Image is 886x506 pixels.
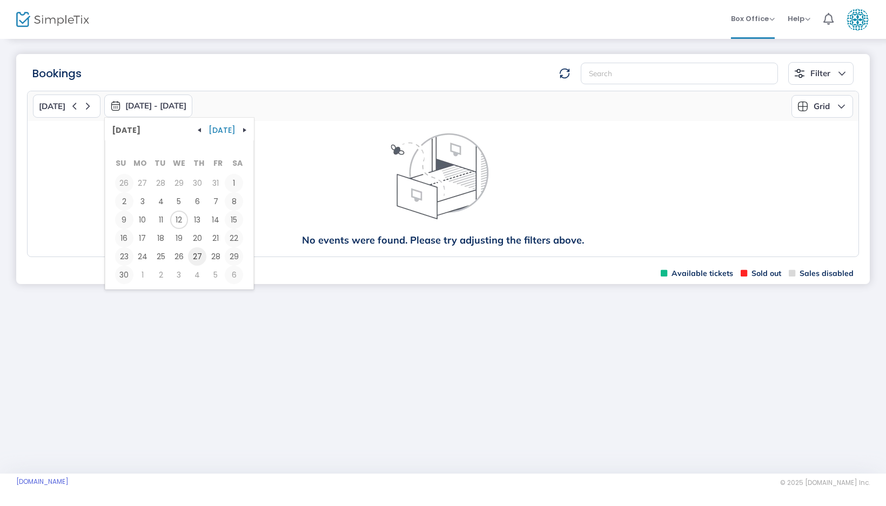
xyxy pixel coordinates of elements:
[115,247,133,266] span: 23
[115,192,133,211] span: 2
[152,192,170,211] span: 4
[170,247,189,266] span: 26
[188,174,206,192] td: Thursday, October 30, 2025
[188,247,206,266] span: 27
[170,266,189,284] td: Wednesday, December 3, 2025
[170,266,189,284] span: 3
[170,229,189,247] span: 19
[133,266,152,284] span: 1
[225,192,243,211] span: 8
[206,229,225,247] td: Friday, November 21, 2025
[152,229,170,247] span: 18
[190,151,207,168] th: Th
[132,151,149,168] th: Mo
[115,174,133,192] span: 26
[188,192,206,211] span: 6
[206,211,225,229] td: Friday, November 14, 2025
[794,68,805,79] img: filter
[133,174,152,192] td: Monday, October 27, 2025
[115,211,133,229] td: Sunday, November 9, 2025
[225,247,243,266] span: 29
[133,211,152,229] td: Monday, November 10, 2025
[170,192,189,211] td: Wednesday, November 5, 2025
[115,192,133,211] td: Sunday, November 2, 2025
[206,229,225,247] span: 21
[229,151,246,168] th: Sa
[188,247,206,266] td: Thursday, November 27, 2025
[206,211,225,229] span: 14
[188,211,206,229] td: Thursday, November 13, 2025
[170,211,189,229] span: 12
[225,211,243,229] td: Saturday, November 15, 2025
[188,229,206,247] span: 20
[206,174,225,192] td: Friday, October 31, 2025
[115,211,133,229] span: 9
[225,247,243,266] td: Saturday, November 29, 2025
[115,229,133,247] td: Sunday, November 16, 2025
[188,174,206,192] span: 30
[192,123,206,137] button: Navigate to previous view
[206,266,225,284] span: 5
[206,174,225,192] span: 31
[188,229,206,247] td: Thursday, November 20, 2025
[32,65,82,82] m-panel-title: Bookings
[789,268,854,279] span: Sales disabled
[133,229,152,247] span: 17
[238,123,252,137] button: Navigate to next view
[731,14,775,24] span: Box Office
[133,266,152,284] td: Monday, December 1, 2025
[206,247,225,266] td: Friday, November 28, 2025
[152,247,170,266] span: 25
[133,211,152,229] span: 10
[225,229,243,247] td: Saturday, November 22, 2025
[152,174,170,192] td: Tuesday, October 28, 2025
[152,211,170,229] span: 11
[110,100,121,111] img: monthly
[133,192,152,211] td: Monday, November 3, 2025
[661,268,733,279] span: Available tickets
[152,174,170,192] span: 28
[104,95,192,117] button: [DATE] - [DATE]
[170,247,189,266] td: Wednesday, November 26, 2025
[206,247,225,266] span: 28
[225,192,243,211] td: Saturday, November 8, 2025
[152,211,170,229] td: Tuesday, November 11, 2025
[33,95,100,118] button: [DATE]
[170,229,189,247] td: Wednesday, November 19, 2025
[133,247,152,266] span: 24
[170,174,189,192] td: Wednesday, October 29, 2025
[115,266,133,284] span: 30
[225,211,243,229] span: 15
[152,192,170,211] td: Tuesday, November 4, 2025
[171,151,188,168] th: We
[559,68,570,79] img: refresh-data
[151,151,169,168] th: Tu
[188,266,206,284] span: 4
[225,266,243,284] td: Saturday, December 6, 2025
[788,14,810,24] span: Help
[797,101,808,112] img: grid
[16,477,69,486] a: [DOMAIN_NAME]
[170,192,189,211] span: 5
[788,62,854,85] button: Filter
[115,266,133,284] td: Sunday, November 30, 2025
[225,174,243,192] span: 1
[170,174,189,192] span: 29
[133,229,152,247] td: Monday, November 17, 2025
[206,192,225,211] span: 7
[39,102,65,111] span: [DATE]
[225,266,243,284] span: 6
[741,268,781,279] span: Sold out
[209,123,236,138] span: [DATE]
[188,192,206,211] td: Thursday, November 6, 2025
[170,211,189,229] td: Wednesday, November 12, 2025
[152,247,170,266] td: Tuesday, November 25, 2025
[225,174,243,192] td: Saturday, November 1, 2025
[791,95,853,118] button: Grid
[188,266,206,284] td: Thursday, December 4, 2025
[206,192,225,211] td: Friday, November 7, 2025
[133,247,152,266] td: Monday, November 24, 2025
[107,122,145,138] span: [DATE]
[152,266,170,284] td: Tuesday, December 2, 2025
[306,132,580,235] img: face thinking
